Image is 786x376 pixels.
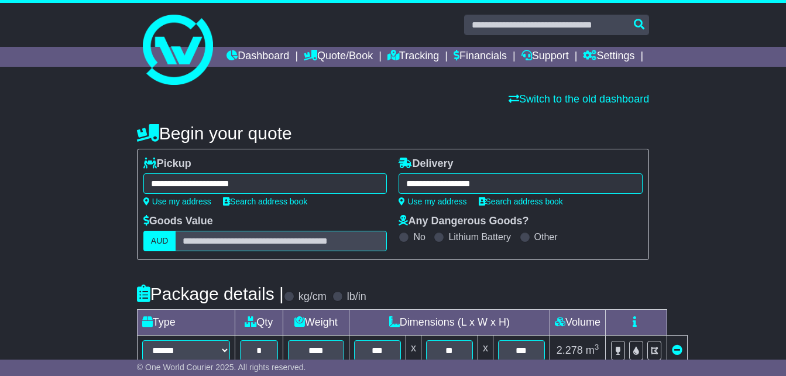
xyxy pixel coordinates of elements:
a: Tracking [387,47,439,67]
td: Weight [283,310,349,336]
label: Delivery [399,158,453,170]
h4: Begin your quote [137,124,649,143]
label: AUD [143,231,176,251]
td: Qty [235,310,283,336]
a: Use my address [399,197,466,206]
a: Dashboard [226,47,289,67]
span: 2.278 [557,344,583,356]
label: No [413,231,425,242]
a: Search address book [479,197,563,206]
label: Other [534,231,558,242]
a: Switch to the old dashboard [509,93,649,105]
a: Financials [454,47,507,67]
a: Use my address [143,197,211,206]
td: Volume [550,310,605,336]
a: Quote/Book [304,47,373,67]
span: m [586,344,599,356]
td: x [406,336,421,366]
td: Dimensions (L x W x H) [349,310,550,336]
label: kg/cm [298,290,327,303]
span: © One World Courier 2025. All rights reserved. [137,363,306,372]
label: Pickup [143,158,191,170]
label: Any Dangerous Goods? [399,215,528,228]
label: Lithium Battery [448,231,511,242]
h4: Package details | [137,284,284,303]
a: Settings [583,47,634,67]
label: lb/in [347,290,366,303]
a: Remove this item [672,344,682,356]
td: Type [137,310,235,336]
sup: 3 [595,343,599,351]
a: Support [521,47,569,67]
td: x [478,336,493,366]
a: Search address book [223,197,307,206]
label: Goods Value [143,215,213,228]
